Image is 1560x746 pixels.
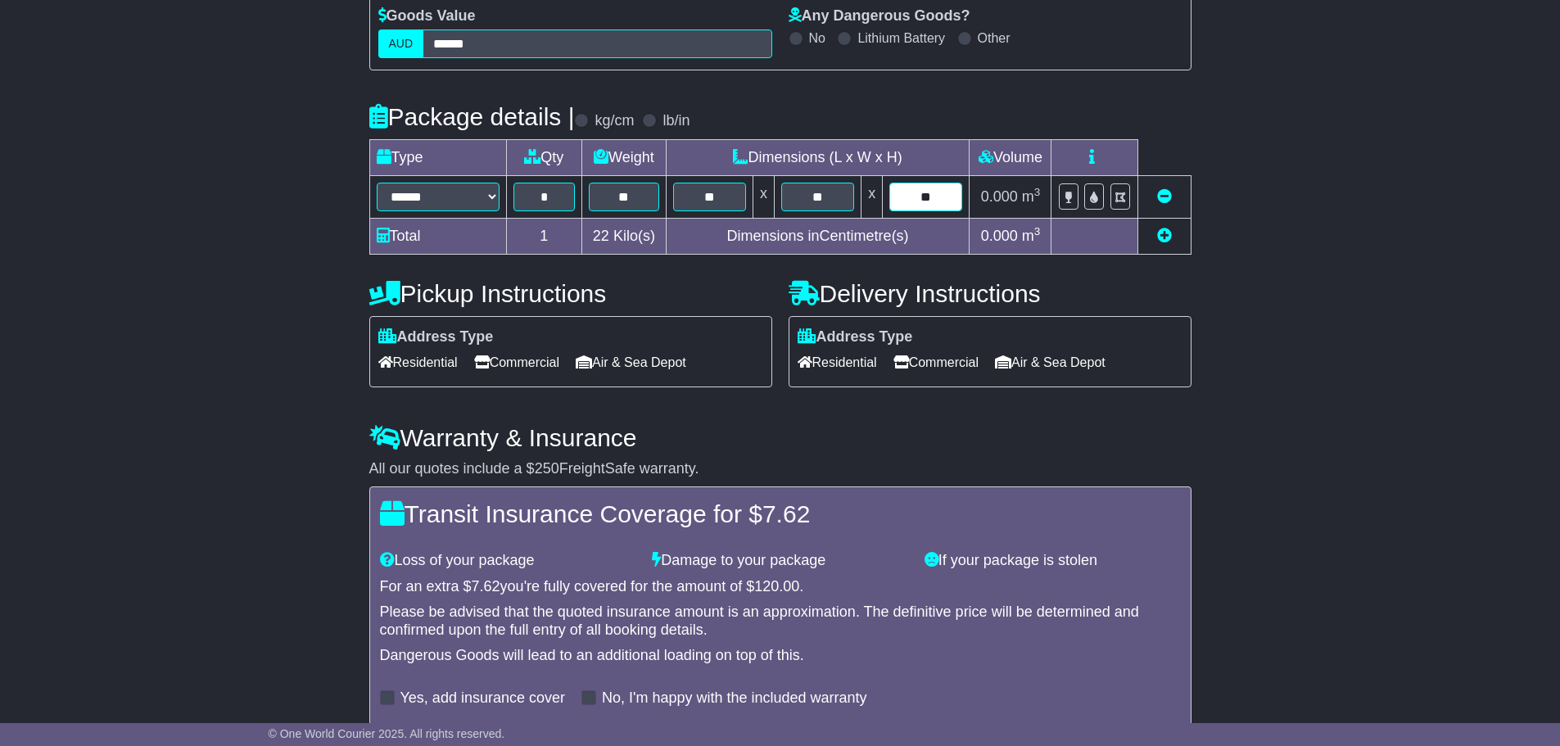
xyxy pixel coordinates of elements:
[1157,188,1172,205] a: Remove this item
[1157,228,1172,244] a: Add new item
[378,7,476,25] label: Goods Value
[916,552,1189,570] div: If your package is stolen
[506,218,582,254] td: 1
[798,350,877,375] span: Residential
[595,112,634,130] label: kg/cm
[995,350,1106,375] span: Air & Sea Depot
[666,218,970,254] td: Dimensions in Centimetre(s)
[644,552,916,570] div: Damage to your package
[1034,225,1041,237] sup: 3
[535,460,559,477] span: 250
[970,139,1051,175] td: Volume
[857,30,945,46] label: Lithium Battery
[506,139,582,175] td: Qty
[369,139,506,175] td: Type
[400,689,565,708] label: Yes, add insurance cover
[378,29,424,58] label: AUD
[861,175,883,218] td: x
[981,188,1018,205] span: 0.000
[809,30,825,46] label: No
[380,604,1181,639] div: Please be advised that the quoted insurance amount is an approximation. The definitive price will...
[380,578,1181,596] div: For an extra $ you're fully covered for the amount of $ .
[369,424,1191,451] h4: Warranty & Insurance
[981,228,1018,244] span: 0.000
[593,228,609,244] span: 22
[472,578,500,595] span: 7.62
[893,350,979,375] span: Commercial
[582,218,667,254] td: Kilo(s)
[372,552,644,570] div: Loss of your package
[369,218,506,254] td: Total
[602,689,867,708] label: No, I'm happy with the included warranty
[380,500,1181,527] h4: Transit Insurance Coverage for $
[1034,186,1041,198] sup: 3
[380,647,1181,665] div: Dangerous Goods will lead to an additional loading on top of this.
[978,30,1011,46] label: Other
[666,139,970,175] td: Dimensions (L x W x H)
[798,328,913,346] label: Address Type
[582,139,667,175] td: Weight
[369,280,772,307] h4: Pickup Instructions
[762,500,810,527] span: 7.62
[789,7,970,25] label: Any Dangerous Goods?
[662,112,690,130] label: lb/in
[378,350,458,375] span: Residential
[789,280,1191,307] h4: Delivery Instructions
[753,175,774,218] td: x
[369,460,1191,478] div: All our quotes include a $ FreightSafe warranty.
[576,350,686,375] span: Air & Sea Depot
[474,350,559,375] span: Commercial
[1022,188,1041,205] span: m
[269,727,505,740] span: © One World Courier 2025. All rights reserved.
[378,328,494,346] label: Address Type
[1022,228,1041,244] span: m
[369,103,575,130] h4: Package details |
[754,578,799,595] span: 120.00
